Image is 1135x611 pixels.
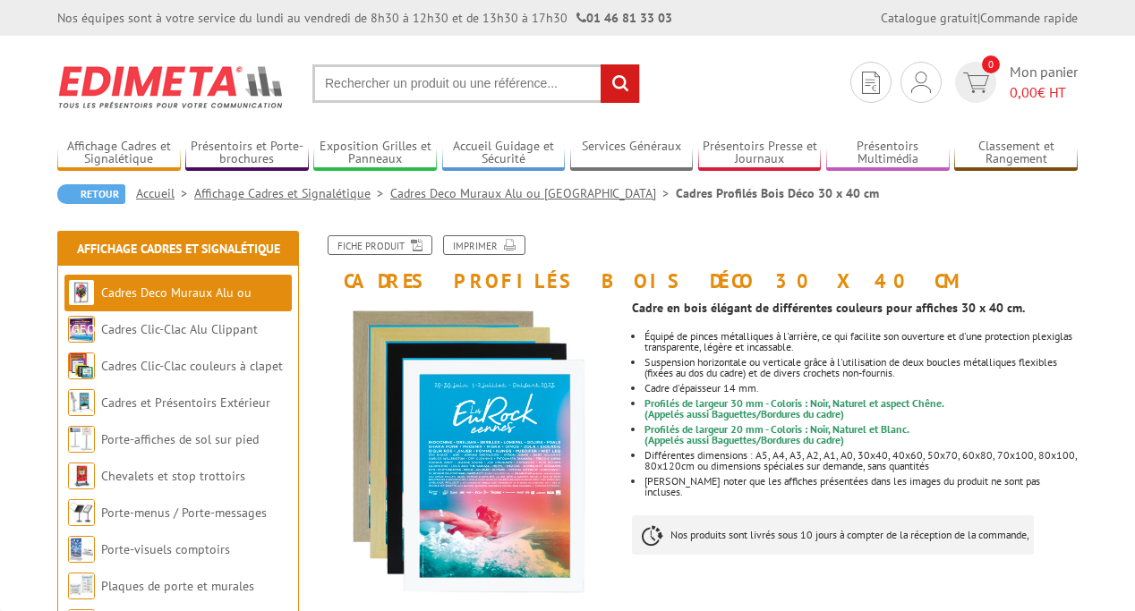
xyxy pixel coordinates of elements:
img: Plaques de porte et murales [68,573,95,599]
a: Chevalets et stop trottoirs [101,468,245,484]
span: Mon panier [1010,62,1078,103]
img: Cadres Clic-Clac couleurs à clapet [68,352,95,379]
a: Catalogue gratuit [881,10,977,26]
a: Affichage Cadres et Signalétique [77,241,280,257]
a: Affichage Cadres et Signalétique [194,185,390,201]
strong: Cadre en bois élégant de différentes couleurs pour affiches 30 x 40 cm. [632,300,1025,316]
li: Équipé de pinces métalliques à l'arrière, ce qui facilite son ouverture et d'une protection plexi... [644,331,1078,352]
font: Profilés de largeur 30 mm - Coloris : Noir, Naturel et aspect Chêne. [644,396,944,410]
font: Profilés de largeur 20 mm - Coloris : Noir, Naturel et Blanc. [644,422,909,436]
a: Cadres Clic-Clac couleurs à clapet [101,358,283,374]
span: € HT [1010,82,1078,103]
a: Retour [57,184,125,204]
a: Présentoirs et Porte-brochures [185,139,309,168]
li: Suspension horizontale ou verticale grâce à l'utilisation de deux boucles métalliques flexibles (... [644,357,1078,378]
p: Nos produits sont livrés sous 10 jours à compter de la réception de la commande, [632,515,1034,555]
a: Exposition Grilles et Panneaux [313,139,437,168]
a: Services Généraux [570,139,694,168]
img: Edimeta [57,54,286,120]
li: Cadres Profilés Bois Déco 30 x 40 cm [676,184,879,202]
img: devis rapide [911,72,931,93]
span: 0 [982,55,1000,73]
img: Cadres et Présentoirs Extérieur [68,389,95,416]
a: Accueil Guidage et Sécurité [442,139,566,168]
a: Plaques de porte et murales [101,578,254,594]
input: Rechercher un produit ou une référence... [312,64,640,103]
li: [PERSON_NAME] noter que les affiches présentées dans les images du produit ne sont pas incluses. [644,476,1078,497]
a: Imprimer [443,235,525,255]
img: devis rapide [862,72,880,94]
a: Cadres Clic-Clac Alu Clippant [101,321,258,337]
a: Cadres Deco Muraux Alu ou [GEOGRAPHIC_DATA] [68,284,252,337]
a: Porte-affiches de sol sur pied [101,431,259,447]
a: Accueil [136,185,194,201]
a: Porte-visuels comptoirs [101,541,230,557]
img: Porte-menus / Porte-messages [68,499,95,526]
img: cadre_bois_clic_clac_30x40_profiles_blanc.png [317,301,619,602]
strong: 01 46 81 33 03 [576,10,672,26]
font: (Appelés aussi Baguettes/Bordures du cadre) [644,396,944,420]
div: | [881,9,1078,27]
a: Commande rapide [980,10,1078,26]
a: devis rapide 0 Mon panier 0,00€ HT [951,62,1078,103]
li: Différentes dimensions : A5, A4, A3, A2, A1, A0, 30x40, 40x60, 50x70, 60x80, 70x100, 80x100, 80x1... [644,450,1078,471]
a: Cadres Deco Muraux Alu ou [GEOGRAPHIC_DATA] [390,185,676,201]
img: Chevalets et stop trottoirs [68,462,95,489]
a: Présentoirs Presse et Journaux [698,139,822,168]
img: Cadres Deco Muraux Alu ou Bois [68,279,95,306]
a: Porte-menus / Porte-messages [101,505,267,521]
a: Fiche produit [328,235,432,255]
a: Classement et Rangement [954,139,1078,168]
span: 0,00 [1010,83,1037,101]
img: devis rapide [963,72,989,93]
a: Affichage Cadres et Signalétique [57,139,181,168]
li: Cadre d'épaisseur 14 mm. [644,383,1078,394]
a: Présentoirs Multimédia [826,139,950,168]
img: Porte-affiches de sol sur pied [68,426,95,453]
a: Cadres et Présentoirs Extérieur [101,395,270,411]
font: (Appelés aussi Baguettes/Bordures du cadre) [644,422,909,446]
div: Nos équipes sont à votre service du lundi au vendredi de 8h30 à 12h30 et de 13h30 à 17h30 [57,9,672,27]
img: Porte-visuels comptoirs [68,536,95,563]
input: rechercher [601,64,639,103]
